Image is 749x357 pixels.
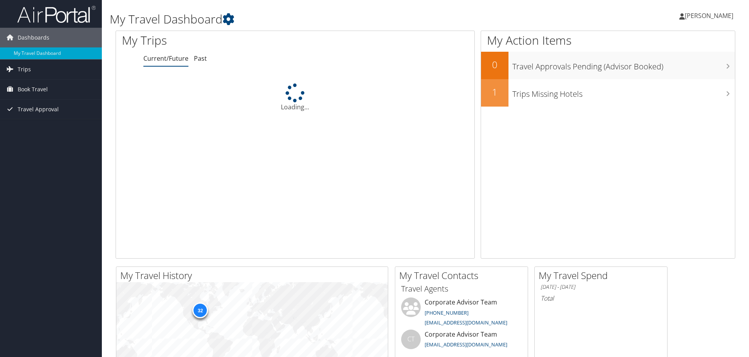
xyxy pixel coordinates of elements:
[18,80,48,99] span: Book Travel
[120,269,388,282] h2: My Travel History
[685,11,733,20] span: [PERSON_NAME]
[425,309,469,316] a: [PHONE_NUMBER]
[425,319,507,326] a: [EMAIL_ADDRESS][DOMAIN_NAME]
[401,283,522,294] h3: Travel Agents
[481,52,735,79] a: 0Travel Approvals Pending (Advisor Booked)
[194,54,207,63] a: Past
[18,28,49,47] span: Dashboards
[110,11,531,27] h1: My Travel Dashboard
[425,341,507,348] a: [EMAIL_ADDRESS][DOMAIN_NAME]
[143,54,188,63] a: Current/Future
[122,32,319,49] h1: My Trips
[401,330,421,349] div: CT
[481,58,508,71] h2: 0
[192,303,208,318] div: 32
[679,4,741,27] a: [PERSON_NAME]
[481,79,735,107] a: 1Trips Missing Hotels
[512,57,735,72] h3: Travel Approvals Pending (Advisor Booked)
[481,85,508,99] h2: 1
[481,32,735,49] h1: My Action Items
[397,297,526,330] li: Corporate Advisor Team
[512,85,735,100] h3: Trips Missing Hotels
[17,5,96,24] img: airportal-logo.png
[397,330,526,355] li: Corporate Advisor Team
[541,294,661,303] h6: Total
[399,269,528,282] h2: My Travel Contacts
[539,269,667,282] h2: My Travel Spend
[541,283,661,291] h6: [DATE] - [DATE]
[18,100,59,119] span: Travel Approval
[116,83,474,112] div: Loading...
[18,60,31,79] span: Trips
